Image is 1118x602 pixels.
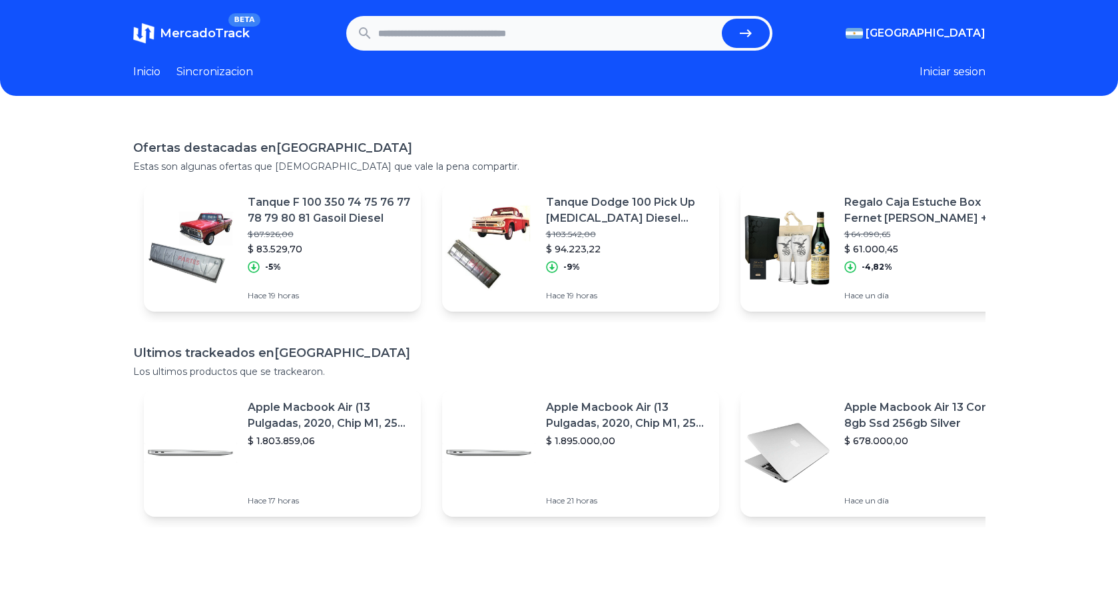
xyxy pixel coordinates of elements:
[844,495,1007,506] p: Hace un día
[844,194,1007,226] p: Regalo Caja Estuche Box Fernet [PERSON_NAME] + 2 Vasos
[248,434,410,448] p: $ 1.803.859,06
[740,406,834,499] img: Featured image
[442,201,535,294] img: Featured image
[546,229,708,240] p: $ 103.542,00
[133,23,250,44] a: MercadoTrackBETA
[144,389,421,517] a: Featured imageApple Macbook Air (13 Pulgadas, 2020, Chip M1, 256 Gb De Ssd, 8 Gb De Ram) - Plata$...
[144,201,237,294] img: Featured image
[442,389,719,517] a: Featured imageApple Macbook Air (13 Pulgadas, 2020, Chip M1, 256 Gb De Ssd, 8 Gb De Ram) - Plata$...
[133,139,985,157] h1: Ofertas destacadas en [GEOGRAPHIC_DATA]
[920,64,985,80] button: Iniciar sesion
[740,389,1017,517] a: Featured imageApple Macbook Air 13 Core I5 8gb Ssd 256gb Silver$ 678.000,00Hace un día
[546,290,708,301] p: Hace 19 horas
[133,344,985,362] h1: Ultimos trackeados en [GEOGRAPHIC_DATA]
[248,194,410,226] p: Tanque F 100 350 74 75 76 77 78 79 80 81 Gasoil Diesel
[740,184,1017,312] a: Featured imageRegalo Caja Estuche Box Fernet [PERSON_NAME] + 2 Vasos$ 64.090,65$ 61.000,45-4,82%H...
[133,23,154,44] img: MercadoTrack
[133,64,160,80] a: Inicio
[133,160,985,173] p: Estas son algunas ofertas que [DEMOGRAPHIC_DATA] que vale la pena compartir.
[546,242,708,256] p: $ 94.223,22
[176,64,253,80] a: Sincronizacion
[248,290,410,301] p: Hace 19 horas
[248,229,410,240] p: $ 87.926,00
[546,495,708,506] p: Hace 21 horas
[563,262,580,272] p: -9%
[546,400,708,432] p: Apple Macbook Air (13 Pulgadas, 2020, Chip M1, 256 Gb De Ssd, 8 Gb De Ram) - Plata
[846,25,985,41] button: [GEOGRAPHIC_DATA]
[866,25,985,41] span: [GEOGRAPHIC_DATA]
[740,201,834,294] img: Featured image
[546,194,708,226] p: Tanque Dodge 100 Pick Up [MEDICAL_DATA] Diesel Gasoil
[442,184,719,312] a: Featured imageTanque Dodge 100 Pick Up [MEDICAL_DATA] Diesel Gasoil$ 103.542,00$ 94.223,22-9%Hace...
[844,242,1007,256] p: $ 61.000,45
[844,400,1007,432] p: Apple Macbook Air 13 Core I5 8gb Ssd 256gb Silver
[248,495,410,506] p: Hace 17 horas
[862,262,892,272] p: -4,82%
[546,434,708,448] p: $ 1.895.000,00
[133,365,985,378] p: Los ultimos productos que se trackearon.
[248,400,410,432] p: Apple Macbook Air (13 Pulgadas, 2020, Chip M1, 256 Gb De Ssd, 8 Gb De Ram) - Plata
[160,26,250,41] span: MercadoTrack
[265,262,281,272] p: -5%
[144,406,237,499] img: Featured image
[144,184,421,312] a: Featured imageTanque F 100 350 74 75 76 77 78 79 80 81 Gasoil Diesel$ 87.926,00$ 83.529,70-5%Hace...
[248,242,410,256] p: $ 83.529,70
[844,229,1007,240] p: $ 64.090,65
[228,13,260,27] span: BETA
[442,406,535,499] img: Featured image
[844,290,1007,301] p: Hace un día
[846,28,863,39] img: Argentina
[844,434,1007,448] p: $ 678.000,00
